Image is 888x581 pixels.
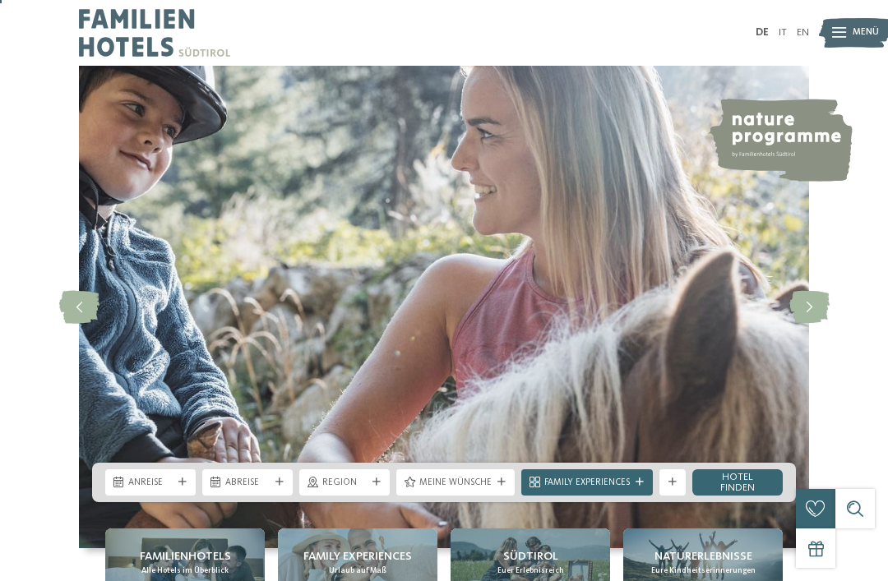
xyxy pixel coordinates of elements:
a: EN [797,27,809,38]
span: Südtirol [503,548,558,565]
span: Region [322,477,367,490]
span: Anreise [128,477,173,490]
span: Abreise [225,477,270,490]
img: Familienhotels Südtirol: The happy family places [79,66,809,548]
span: Familienhotels [140,548,231,565]
span: Meine Wünsche [419,477,492,490]
img: nature programme by Familienhotels Südtirol [708,99,853,182]
span: Family Experiences [303,548,412,565]
span: Family Experiences [544,477,630,490]
span: Alle Hotels im Überblick [141,565,229,576]
a: Hotel finden [692,469,783,496]
span: Eure Kindheitserinnerungen [651,565,756,576]
span: Euer Erlebnisreich [497,565,564,576]
span: Menü [853,26,879,39]
a: IT [779,27,787,38]
span: Urlaub auf Maß [329,565,386,576]
span: Naturerlebnisse [654,548,752,565]
a: DE [756,27,769,38]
